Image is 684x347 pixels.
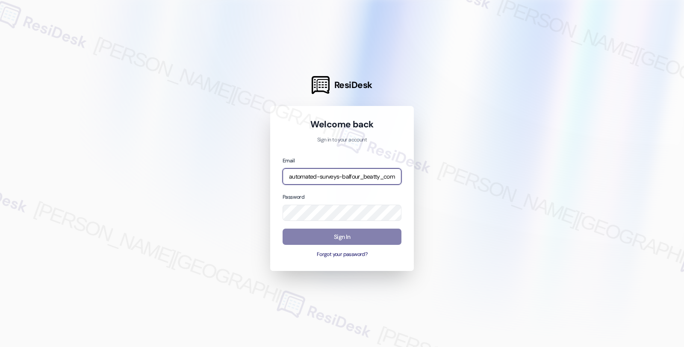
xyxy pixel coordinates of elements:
[283,136,401,144] p: Sign in to your account
[283,157,295,164] label: Email
[283,229,401,245] button: Sign In
[334,79,372,91] span: ResiDesk
[283,251,401,259] button: Forgot your password?
[283,168,401,185] input: name@example.com
[312,76,330,94] img: ResiDesk Logo
[283,118,401,130] h1: Welcome back
[283,194,304,200] label: Password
